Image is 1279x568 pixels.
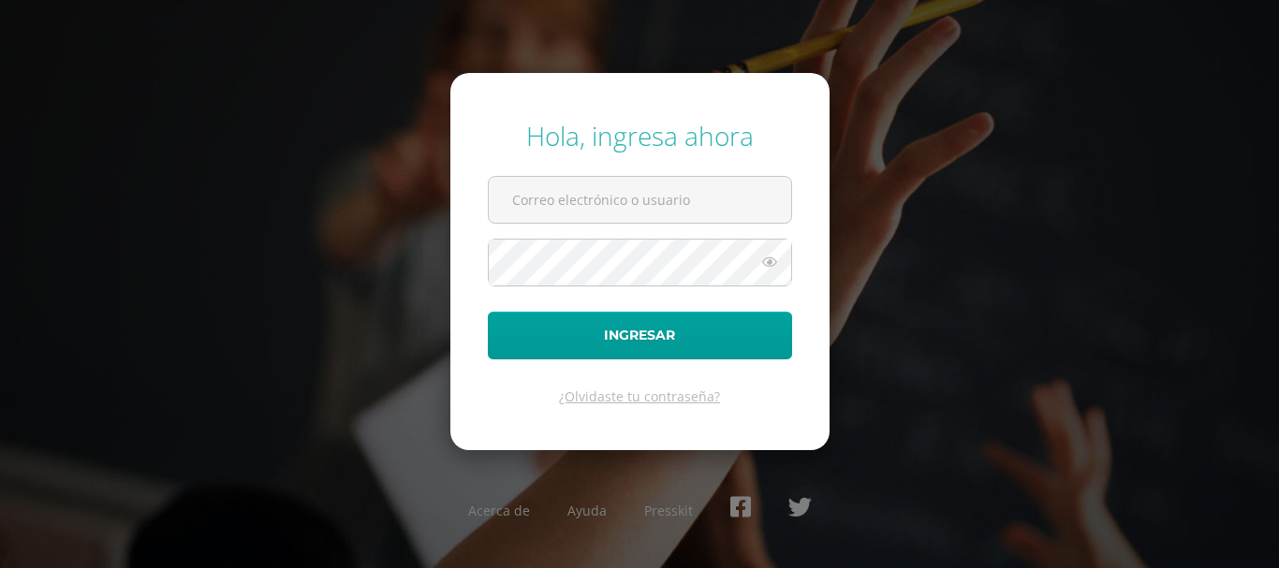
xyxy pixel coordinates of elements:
[488,312,792,359] button: Ingresar
[644,502,693,519] a: Presskit
[468,502,530,519] a: Acerca de
[488,118,792,153] div: Hola, ingresa ahora
[567,502,607,519] a: Ayuda
[489,177,791,223] input: Correo electrónico o usuario
[559,387,720,405] a: ¿Olvidaste tu contraseña?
